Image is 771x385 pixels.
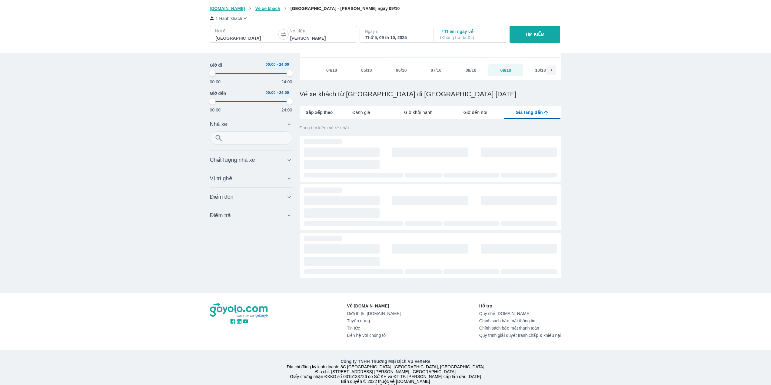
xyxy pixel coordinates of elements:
button: TÌM KIẾM [510,26,560,43]
p: Thêm ngày về [440,28,501,41]
span: Giờ khởi hành [404,109,432,115]
p: 00:00 [210,79,221,85]
p: 00:00 [210,107,221,113]
p: Hỗ trợ [479,303,561,309]
div: 05/10 [361,67,372,73]
div: Vị trí ghế [210,171,292,186]
div: Nhà xe [210,117,292,131]
a: Quy chế [DOMAIN_NAME] [479,311,561,316]
p: Công ty TNHH Thương Mại Dịch Vụ VeXeRe [211,358,560,364]
p: Về [DOMAIN_NAME] [347,303,400,309]
span: 00:00 [266,91,276,95]
nav: breadcrumb [210,5,561,12]
img: logo [210,303,269,318]
p: ( Không bắt buộc ) [440,35,501,41]
span: Giờ đến nơi [463,109,487,115]
a: Liên hệ với chúng tôi [347,333,400,338]
p: 24:00 [281,79,292,85]
div: lab API tabs example [333,106,561,119]
div: 10/10 [535,67,546,73]
div: Điểm đón [210,190,292,204]
div: 09/10 [500,67,511,73]
span: Nhà xe [210,121,227,128]
span: Vé xe khách [255,6,280,11]
p: 24:00 [281,107,292,113]
div: scrollable day and price [314,64,547,77]
span: Điểm trả [210,212,231,219]
p: Ngày đi [365,28,427,35]
span: 24:00 [279,91,289,95]
span: Chất lượng nhà xe [210,156,255,164]
span: - [277,91,278,95]
span: Vị trí ghế [210,175,232,182]
span: - [277,62,278,67]
p: 1 Hành khách [216,15,242,22]
p: Đang tìm kiếm vé rẻ nhất... [300,125,561,131]
div: Chất lượng nhà xe [210,153,292,167]
span: Giá tăng dần [516,109,543,115]
a: Tuyển dụng [347,318,400,323]
div: 04/10 [326,67,337,73]
h1: Vé xe khách từ [GEOGRAPHIC_DATA] đi [GEOGRAPHIC_DATA] [DATE] [300,90,561,98]
a: Tin tức [347,326,400,330]
a: Quy trình giải quyết tranh chấp & khiếu nại [479,333,561,338]
span: Đánh giá [352,109,370,115]
a: Chính sách bảo mật thông tin [479,318,561,323]
span: Giờ đi [210,62,222,68]
div: 06/10 [396,67,407,73]
span: Sắp xếp theo [306,109,333,115]
span: Giờ đến [210,90,226,96]
span: Điểm đón [210,193,234,201]
div: 07/10 [431,67,442,73]
div: Thời gian [210,61,292,113]
p: Nơi đi [215,28,277,34]
span: [GEOGRAPHIC_DATA] - [PERSON_NAME] ngày 09/10 [291,6,400,11]
p: Nơi đến [290,28,352,34]
div: Điểm trả [210,208,292,223]
div: 08/10 [466,67,477,73]
a: Chính sách bảo mật thanh toán [479,326,561,330]
p: TÌM KIẾM [525,31,545,37]
div: Thứ 5, 09 th 10, 2025 [365,35,427,41]
a: Giới thiệu [DOMAIN_NAME] [347,311,400,316]
span: 24:00 [279,62,289,67]
span: 00:00 [266,62,276,67]
div: Nhà xe [210,131,292,149]
button: 1 Hành khách [210,15,249,22]
span: [DOMAIN_NAME] [210,6,245,11]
